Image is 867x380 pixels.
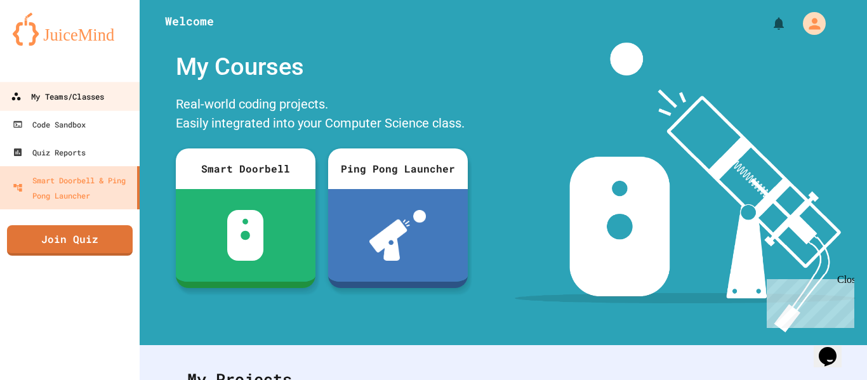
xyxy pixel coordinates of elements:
img: banner-image-my-projects.png [515,43,855,332]
img: sdb-white.svg [227,210,263,261]
img: ppl-with-ball.png [369,210,426,261]
div: Code Sandbox [13,117,86,132]
iframe: chat widget [814,329,854,367]
div: My Teams/Classes [11,89,104,105]
div: Smart Doorbell & Ping Pong Launcher [13,173,132,203]
div: Chat with us now!Close [5,5,88,81]
iframe: chat widget [762,274,854,328]
div: Ping Pong Launcher [328,148,468,189]
a: Join Quiz [7,225,133,256]
img: logo-orange.svg [13,13,127,46]
div: My Notifications [748,13,790,34]
div: Smart Doorbell [176,148,315,189]
div: My Account [790,9,829,38]
div: Real-world coding projects. Easily integrated into your Computer Science class. [169,91,474,139]
div: My Courses [169,43,474,91]
div: Quiz Reports [13,145,86,160]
